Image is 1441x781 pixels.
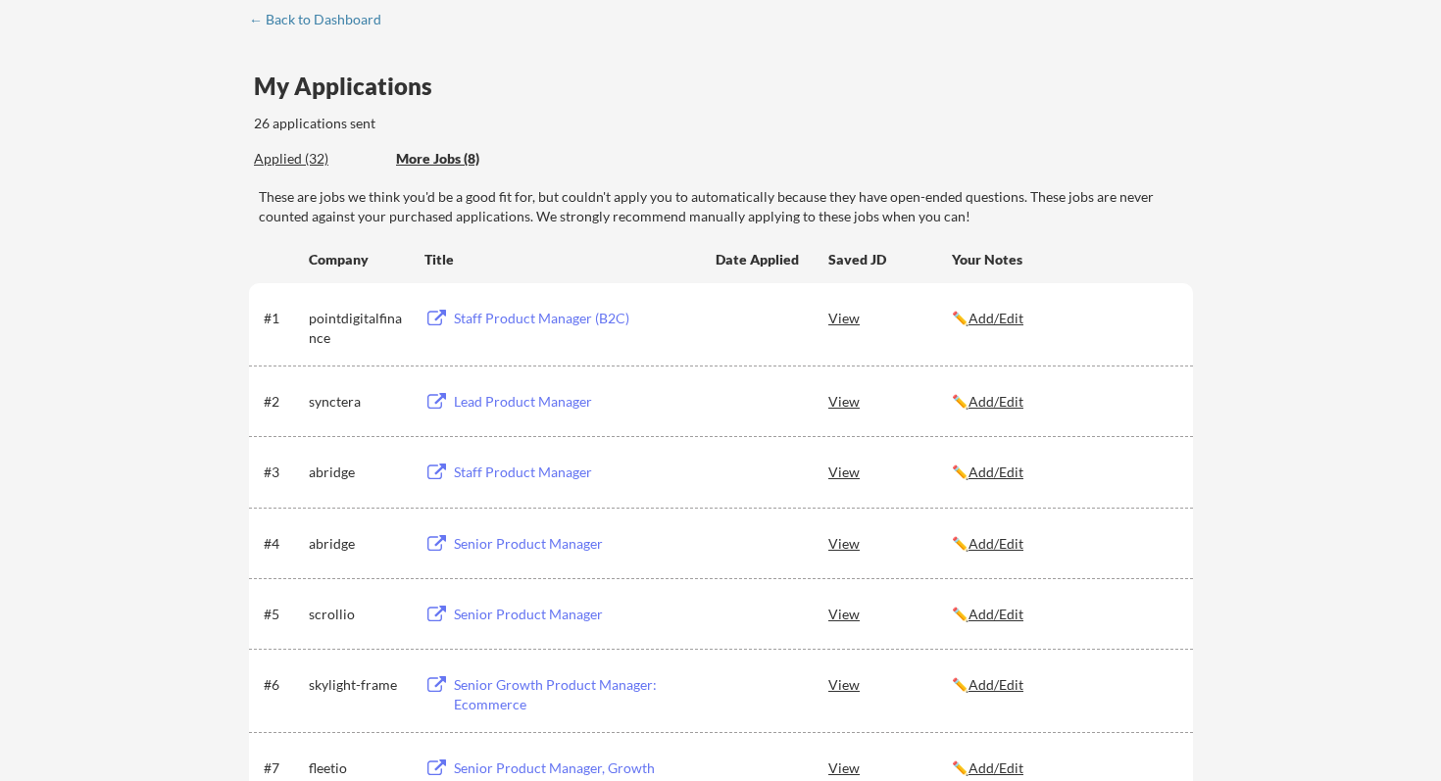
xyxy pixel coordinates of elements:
div: #6 [264,675,302,695]
div: More Jobs (8) [396,149,540,169]
div: View [828,666,952,702]
a: ← Back to Dashboard [249,12,396,31]
div: #2 [264,392,302,412]
u: Add/Edit [969,464,1023,480]
u: Add/Edit [969,676,1023,693]
div: Senior Growth Product Manager: Ecommerce [454,675,697,713]
div: Senior Product Manager, Growth [454,758,697,778]
u: Add/Edit [969,606,1023,622]
div: #7 [264,758,302,778]
div: My Applications [254,74,448,98]
div: ✏️ [952,675,1175,695]
div: ✏️ [952,758,1175,778]
div: View [828,525,952,561]
div: ✏️ [952,534,1175,554]
div: scrollio [309,605,407,624]
div: View [828,596,952,631]
div: abridge [309,534,407,554]
div: Senior Product Manager [454,534,697,554]
div: View [828,383,952,418]
div: ✏️ [952,463,1175,482]
u: Add/Edit [969,535,1023,552]
div: Date Applied [716,250,802,269]
div: Applied (32) [254,149,381,169]
div: Company [309,250,407,269]
u: Add/Edit [969,310,1023,326]
div: pointdigitalfinance [309,309,407,347]
div: #1 [264,309,302,328]
div: 26 applications sent [254,114,633,133]
div: ✏️ [952,309,1175,328]
div: abridge [309,463,407,482]
div: #3 [264,463,302,482]
div: skylight-frame [309,675,407,695]
div: ✏️ [952,392,1175,412]
div: Staff Product Manager [454,463,697,482]
div: View [828,454,952,489]
div: Title [424,250,697,269]
div: These are jobs we think you'd be a good fit for, but couldn't apply you to automatically because ... [259,187,1193,225]
u: Add/Edit [969,759,1023,776]
u: Add/Edit [969,393,1023,410]
div: Saved JD [828,241,952,276]
div: #4 [264,534,302,554]
div: Your Notes [952,250,1175,269]
div: Senior Product Manager [454,605,697,624]
div: ← Back to Dashboard [249,13,396,26]
div: These are job applications we think you'd be a good fit for, but couldn't apply you to automatica... [396,149,540,170]
div: ✏️ [952,605,1175,624]
div: View [828,300,952,335]
div: These are all the jobs you've been applied to so far. [254,149,381,170]
div: Lead Product Manager [454,392,697,412]
div: #5 [264,605,302,624]
div: Staff Product Manager (B2C) [454,309,697,328]
div: synctera [309,392,407,412]
div: fleetio [309,758,407,778]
